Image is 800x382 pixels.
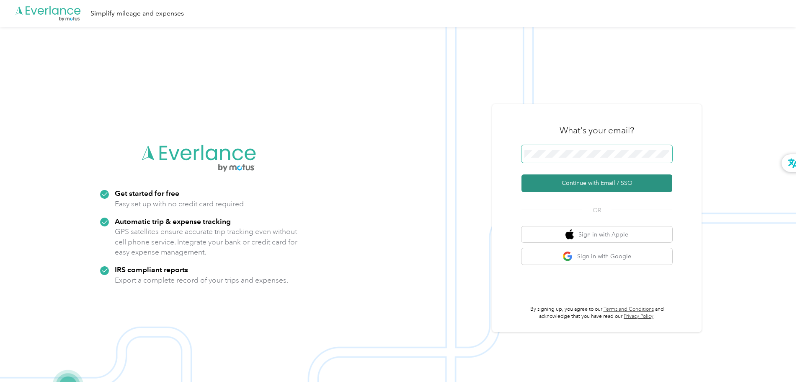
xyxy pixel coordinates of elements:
div: Simplify mileage and expenses [90,8,184,19]
button: Continue with Email / SSO [521,174,672,192]
p: GPS satellites ensure accurate trip tracking even without cell phone service. Integrate your bank... [115,226,298,257]
button: google logoSign in with Google [521,248,672,265]
a: Terms and Conditions [604,306,654,312]
span: OR [582,206,612,215]
img: apple logo [565,229,574,240]
a: Privacy Policy [624,313,653,320]
h3: What's your email? [560,125,634,136]
img: google logo [563,251,573,262]
strong: IRS compliant reports [115,265,188,274]
p: Export a complete record of your trips and expenses. [115,275,288,286]
strong: Automatic trip & expense tracking [115,217,231,226]
strong: Get started for free [115,189,179,197]
p: By signing up, you agree to our and acknowledge that you have read our . [521,306,672,320]
p: Easy set up with no credit card required [115,199,244,209]
button: apple logoSign in with Apple [521,226,672,243]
